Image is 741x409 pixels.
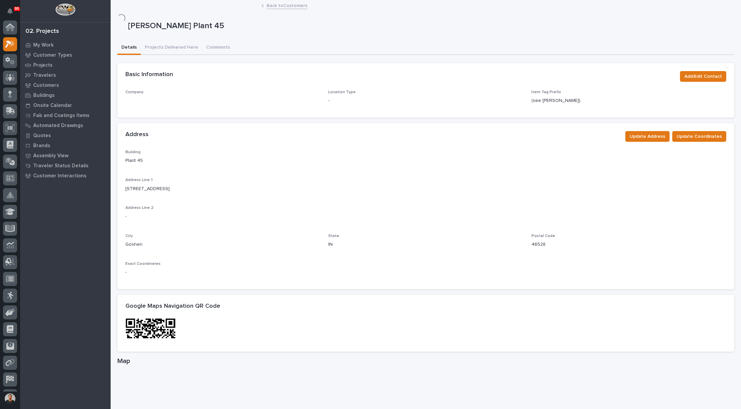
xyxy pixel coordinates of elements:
span: Postal Code [531,234,555,238]
h2: Address [125,131,149,138]
span: Item Tag Prefix [531,90,561,94]
a: My Work [20,40,111,50]
span: Address Line 1 [125,178,153,182]
h2: Basic Information [125,71,173,78]
p: Projects [33,62,53,68]
h1: Map [117,357,734,365]
a: Automated Drawings [20,120,111,130]
p: - [125,213,127,220]
button: users-avatar [3,392,17,406]
a: Onsite Calendar [20,100,111,110]
a: Buildings [20,90,111,100]
span: Address Line 2 [125,206,154,210]
p: Brands [33,143,50,149]
span: City [125,234,133,238]
p: Travelers [33,72,56,78]
span: State [328,234,339,238]
a: Traveler Status Details [20,161,111,171]
span: Add/Edit Contact [684,72,722,80]
a: Travelers [20,70,111,80]
span: Update Coordinates [677,132,722,140]
img: Workspace Logo [55,3,75,16]
span: Location Type [328,90,356,94]
button: Comments [202,41,234,55]
span: Update Address [630,132,665,140]
a: Projects [20,60,111,70]
a: Assembly View [20,151,111,161]
div: 02. Projects [25,28,59,35]
a: Back toCustomers [267,1,307,9]
a: Customer Types [20,50,111,60]
p: 46528 [531,241,546,248]
button: Projects Delivered Here [141,41,202,55]
button: Details [117,41,141,55]
h2: Google Maps Navigation QR Code [125,303,220,310]
p: Traveler Status Details [33,163,89,169]
p: Fab and Coatings Items [33,113,90,119]
button: Update Coordinates [672,131,726,142]
p: Customers [33,82,59,89]
a: Quotes [20,130,111,140]
div: Notifications95 [8,8,17,19]
a: Fab and Coatings Items [20,110,111,120]
p: IN [328,241,333,248]
button: Notifications [3,4,17,18]
p: 95 [15,6,19,11]
p: Customer Interactions [33,173,87,179]
p: Quotes [33,133,51,139]
p: Buildings [33,93,55,99]
a: Customer Interactions [20,171,111,181]
p: Assembly View [33,153,68,159]
p: Customer Types [33,52,72,58]
p: Onsite Calendar [33,103,72,109]
p: Goshen [125,241,142,248]
p: Automated Drawings [33,123,83,129]
p: [STREET_ADDRESS] [125,185,170,192]
button: Add/Edit Contact [680,71,726,82]
span: Company [125,90,144,94]
p: - [125,269,127,276]
p: - [328,97,523,104]
p: (see [PERSON_NAME]) [531,97,726,104]
p: [PERSON_NAME] Plant 45 [128,21,732,31]
span: Building [125,150,140,154]
button: Update Address [625,131,670,142]
p: Plant 45 [125,157,143,164]
a: Brands [20,140,111,151]
a: Customers [20,80,111,90]
span: Exact Coordinates [125,262,161,266]
p: My Work [33,42,54,48]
